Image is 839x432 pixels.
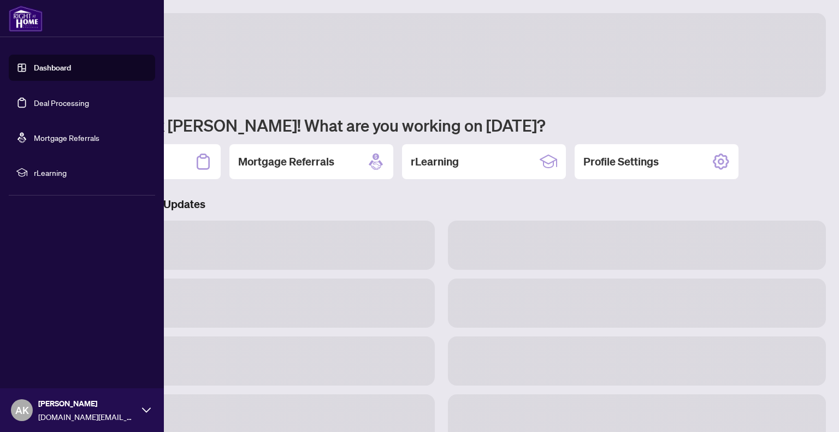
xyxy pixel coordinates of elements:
span: [PERSON_NAME] [38,398,137,410]
h2: Mortgage Referrals [238,154,334,169]
a: Deal Processing [34,98,89,108]
span: rLearning [34,167,147,179]
a: Mortgage Referrals [34,133,99,143]
span: AK [15,403,29,418]
h3: Brokerage & Industry Updates [57,197,826,212]
span: [DOMAIN_NAME][EMAIL_ADDRESS][DOMAIN_NAME] [38,411,137,423]
h2: rLearning [411,154,459,169]
h2: Profile Settings [583,154,659,169]
a: Dashboard [34,63,71,73]
h1: Welcome back [PERSON_NAME]! What are you working on [DATE]? [57,115,826,135]
img: logo [9,5,43,32]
